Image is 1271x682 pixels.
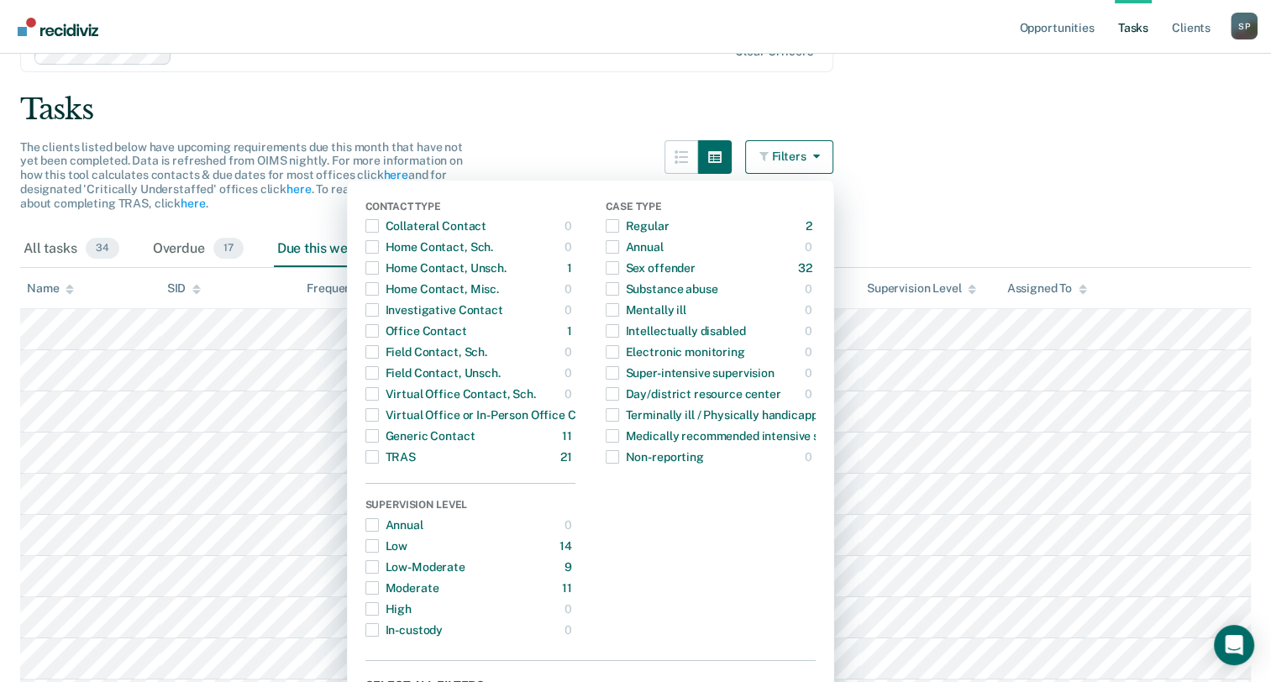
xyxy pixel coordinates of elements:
[365,296,503,323] div: Investigative Contact
[805,233,816,260] div: 0
[86,238,119,260] span: 34
[565,595,575,622] div: 0
[805,359,816,386] div: 0
[798,254,816,281] div: 32
[565,380,575,407] div: 0
[565,553,575,580] div: 9
[365,212,486,239] div: Collateral Contact
[365,499,575,514] div: Supervision Level
[1231,13,1258,39] button: Profile dropdown button
[606,254,696,281] div: Sex offender
[567,254,575,281] div: 1
[805,275,816,302] div: 0
[365,254,507,281] div: Home Contact, Unsch.
[365,338,487,365] div: Field Contact, Sch.
[383,168,407,181] a: here
[365,275,499,302] div: Home Contact, Misc.
[565,233,575,260] div: 0
[606,338,745,365] div: Electronic monitoring
[365,443,416,470] div: TRAS
[307,281,365,296] div: Frequency
[606,201,816,216] div: Case Type
[1231,13,1258,39] div: S P
[1006,281,1086,296] div: Assigned To
[1214,625,1254,665] div: Open Intercom Messenger
[365,359,501,386] div: Field Contact, Unsch.
[606,401,832,428] div: Terminally ill / Physically handicapped
[606,212,670,239] div: Regular
[565,212,575,239] div: 0
[565,275,575,302] div: 0
[365,553,465,580] div: Low-Moderate
[18,18,98,36] img: Recidiviz
[805,338,816,365] div: 0
[365,201,575,216] div: Contact Type
[606,380,781,407] div: Day/district resource center
[150,231,247,268] div: Overdue17
[745,140,834,174] button: Filters
[567,317,575,344] div: 1
[365,595,412,622] div: High
[365,574,439,601] div: Moderate
[181,197,205,210] a: here
[805,443,816,470] div: 0
[286,182,311,196] a: here
[20,92,1251,127] div: Tasks
[365,380,536,407] div: Virtual Office Contact, Sch.
[565,616,575,643] div: 0
[606,422,875,449] div: Medically recommended intensive supervision
[805,317,816,344] div: 0
[274,231,405,268] div: Due this week17
[565,511,575,538] div: 0
[805,296,816,323] div: 0
[606,443,704,470] div: Non-reporting
[213,238,244,260] span: 17
[606,296,686,323] div: Mentally ill
[562,574,575,601] div: 11
[365,401,612,428] div: Virtual Office or In-Person Office Contact
[805,380,816,407] div: 0
[565,338,575,365] div: 0
[565,359,575,386] div: 0
[806,212,816,239] div: 2
[27,281,74,296] div: Name
[565,296,575,323] div: 0
[365,317,467,344] div: Office Contact
[606,233,664,260] div: Annual
[167,281,202,296] div: SID
[365,511,423,538] div: Annual
[560,443,575,470] div: 21
[606,359,775,386] div: Super-intensive supervision
[365,532,408,559] div: Low
[606,317,746,344] div: Intellectually disabled
[20,231,123,268] div: All tasks34
[606,275,718,302] div: Substance abuse
[867,281,977,296] div: Supervision Level
[559,532,575,559] div: 14
[20,140,463,210] span: The clients listed below have upcoming requirements due this month that have not yet been complet...
[365,422,475,449] div: Generic Contact
[365,616,444,643] div: In-custody
[562,422,575,449] div: 11
[365,233,493,260] div: Home Contact, Sch.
